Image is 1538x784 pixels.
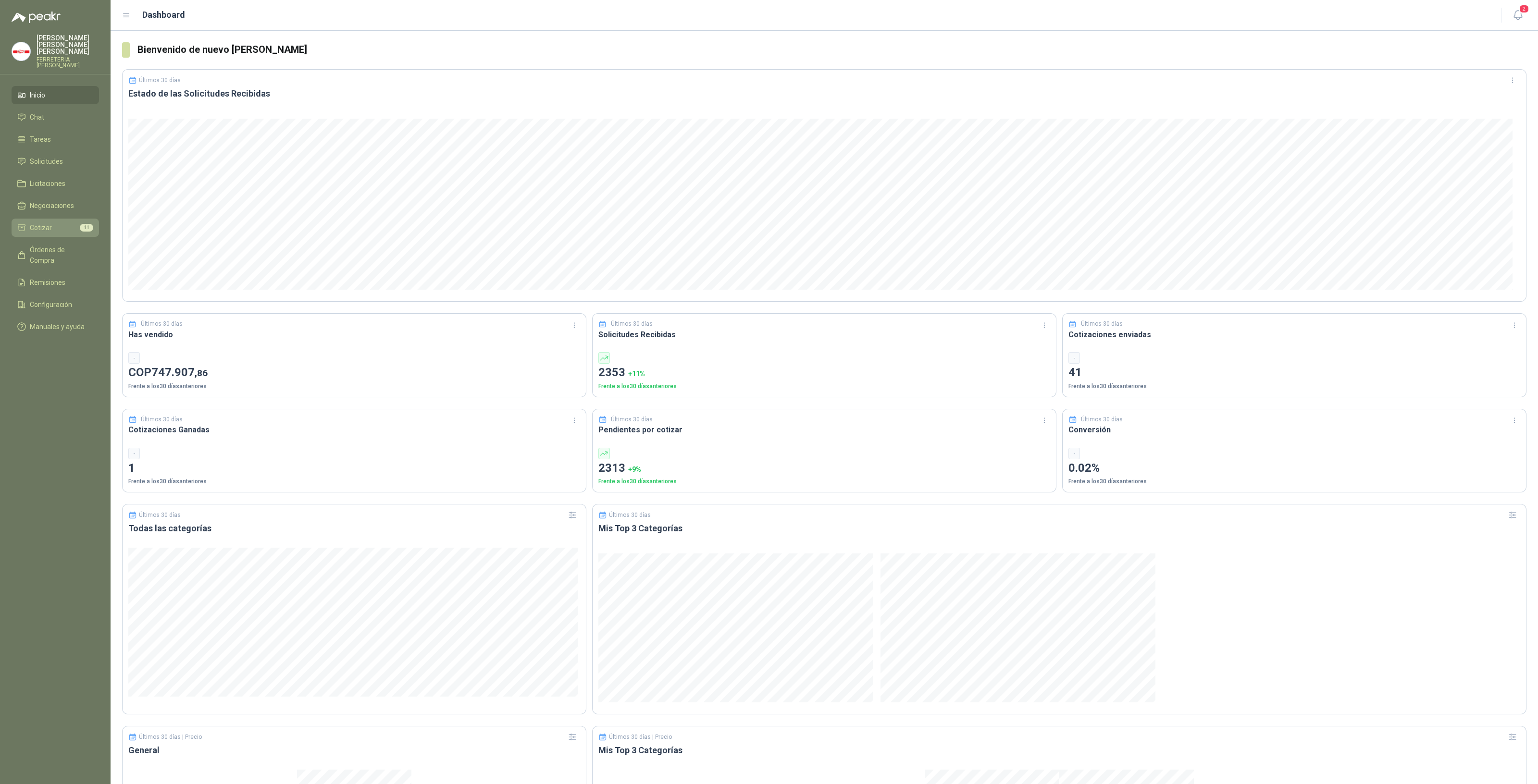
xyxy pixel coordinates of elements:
[37,35,99,55] p: [PERSON_NAME] [PERSON_NAME] [PERSON_NAME]
[128,352,140,364] div: -
[609,734,672,740] p: Últimos 30 días | Precio
[598,745,1520,756] h3: Mis Top 3 Categorías
[141,319,183,329] p: Últimos 30 días
[128,424,580,436] h3: Cotizaciones Ganadas
[598,364,1050,382] p: 2353
[598,477,1050,486] p: Frente a los 30 días anteriores
[12,152,99,171] a: Solicitudes
[141,415,183,424] p: Últimos 30 días
[128,745,580,756] h3: General
[30,200,74,211] span: Negociaciones
[142,8,185,22] h1: Dashboard
[30,321,85,332] span: Manuales y ayuda
[137,42,1526,57] h3: Bienvenido de nuevo [PERSON_NAME]
[609,512,651,518] p: Últimos 30 días
[128,523,580,534] h3: Todas las categorías
[1081,415,1123,424] p: Últimos 30 días
[128,329,580,341] h3: Has vendido
[12,12,61,23] img: Logo peakr
[12,219,99,237] a: Cotizar11
[128,459,580,478] p: 1
[30,90,45,100] span: Inicio
[598,329,1050,341] h3: Solicitudes Recibidas
[12,241,99,269] a: Órdenes de Compra
[1068,448,1080,459] div: -
[598,424,1050,436] h3: Pendientes por cotizar
[151,366,208,379] span: 747.907
[128,448,140,459] div: -
[128,382,580,391] p: Frente a los 30 días anteriores
[1068,352,1080,364] div: -
[12,295,99,314] a: Configuración
[139,77,181,84] p: Últimos 30 días
[30,299,72,310] span: Configuración
[12,42,30,61] img: Company Logo
[139,734,202,740] p: Últimos 30 días | Precio
[30,245,90,266] span: Órdenes de Compra
[30,134,51,145] span: Tareas
[30,222,52,233] span: Cotizar
[12,196,99,215] a: Negociaciones
[139,512,181,518] p: Últimos 30 días
[12,174,99,193] a: Licitaciones
[628,370,645,378] span: + 11 %
[12,86,99,104] a: Inicio
[598,459,1050,478] p: 2313
[1081,319,1123,329] p: Últimos 30 días
[12,130,99,148] a: Tareas
[1068,424,1520,436] h3: Conversión
[1519,4,1529,13] span: 2
[128,88,1520,99] h3: Estado de las Solicitudes Recibidas
[30,156,63,167] span: Solicitudes
[30,178,65,189] span: Licitaciones
[30,277,65,288] span: Remisiones
[598,523,1520,534] h3: Mis Top 3 Categorías
[12,318,99,336] a: Manuales y ayuda
[1509,7,1526,24] button: 2
[1068,477,1520,486] p: Frente a los 30 días anteriores
[30,112,44,122] span: Chat
[598,382,1050,391] p: Frente a los 30 días anteriores
[12,108,99,126] a: Chat
[195,367,208,379] span: ,86
[611,415,653,424] p: Últimos 30 días
[1068,382,1520,391] p: Frente a los 30 días anteriores
[628,465,641,473] span: + 9 %
[1068,459,1520,478] p: 0.02%
[80,224,93,232] span: 11
[37,57,99,68] p: FERRETERIA [PERSON_NAME]
[611,319,653,329] p: Últimos 30 días
[1068,364,1520,382] p: 41
[128,477,580,486] p: Frente a los 30 días anteriores
[128,364,580,382] p: COP
[12,273,99,292] a: Remisiones
[1068,329,1520,341] h3: Cotizaciones enviadas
